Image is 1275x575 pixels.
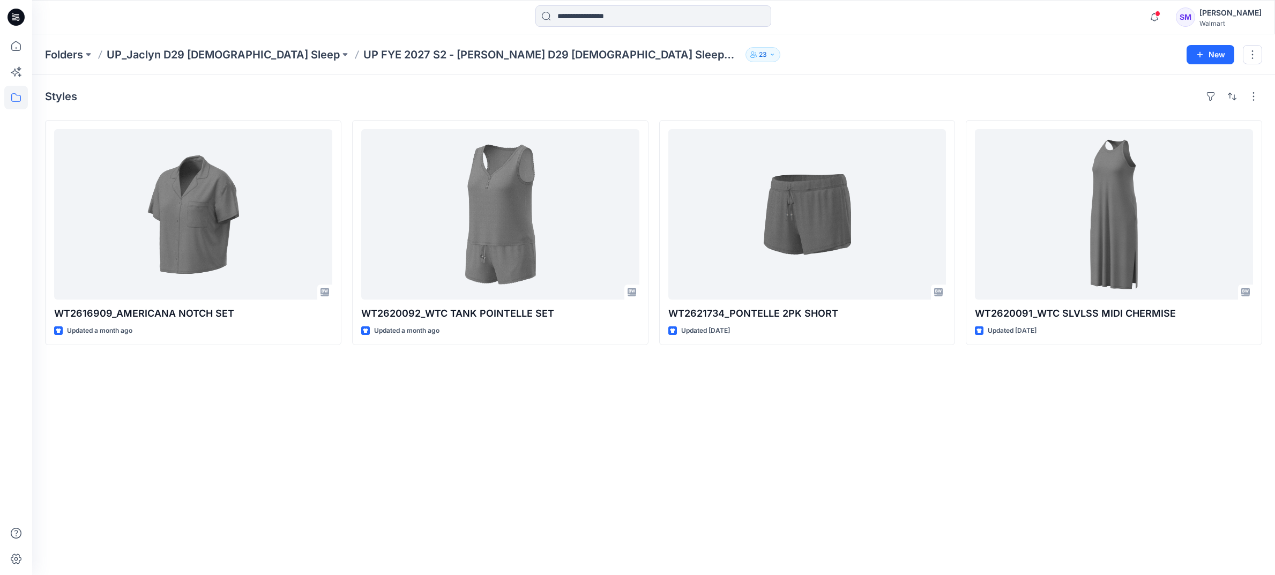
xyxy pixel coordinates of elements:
a: WT2616909_AMERICANA NOTCH SET [54,129,332,300]
a: WT2620092_WTC TANK POINTELLE SET [361,129,639,300]
p: Updated a month ago [67,325,132,337]
div: Walmart [1199,19,1262,27]
button: 23 [745,47,780,62]
p: 23 [759,49,767,61]
p: WT2621734_PONTELLE 2PK SHORT [668,306,946,321]
div: SM [1176,8,1195,27]
p: WT2620091_WTC SLVLSS MIDI CHERMISE [975,306,1253,321]
div: [PERSON_NAME] [1199,6,1262,19]
p: Updated [DATE] [988,325,1037,337]
button: New [1187,45,1234,64]
p: Updated a month ago [374,325,439,337]
p: WT2620092_WTC TANK POINTELLE SET [361,306,639,321]
p: Updated [DATE] [681,325,730,337]
a: Folders [45,47,83,62]
p: WT2616909_AMERICANA NOTCH SET [54,306,332,321]
p: UP FYE 2027 S2 - [PERSON_NAME] D29 [DEMOGRAPHIC_DATA] Sleepwear [363,47,741,62]
h4: Styles [45,90,77,103]
a: WT2621734_PONTELLE 2PK SHORT [668,129,946,300]
a: WT2620091_WTC SLVLSS MIDI CHERMISE [975,129,1253,300]
a: UP_Jaclyn D29 [DEMOGRAPHIC_DATA] Sleep [107,47,340,62]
